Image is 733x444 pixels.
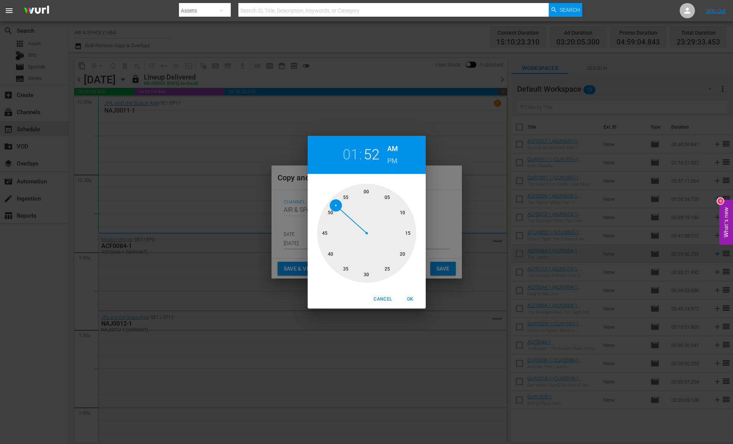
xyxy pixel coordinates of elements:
[374,295,392,303] span: Cancel
[560,3,580,17] span: Search
[398,293,423,306] button: OK
[359,146,362,163] h2: :
[387,155,398,167] button: PM
[387,155,398,167] h6: PM
[706,8,726,14] a: Sign Out
[387,143,398,155] button: AM
[717,198,723,204] div: 9
[401,295,420,303] span: OK
[364,146,379,163] button: 52
[18,2,55,20] img: ans4CAIJ8jUAAAAAAAAAAAAAAAAAAAAAAAAgQb4GAAAAAAAAAAAAAAAAAAAAAAAAJMjXAAAAAAAAAAAAAAAAAAAAAAAAgAT5G...
[343,146,358,163] button: 01
[719,199,733,245] button: Open Feedback Widget
[5,6,14,15] span: menu
[370,293,395,306] button: Cancel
